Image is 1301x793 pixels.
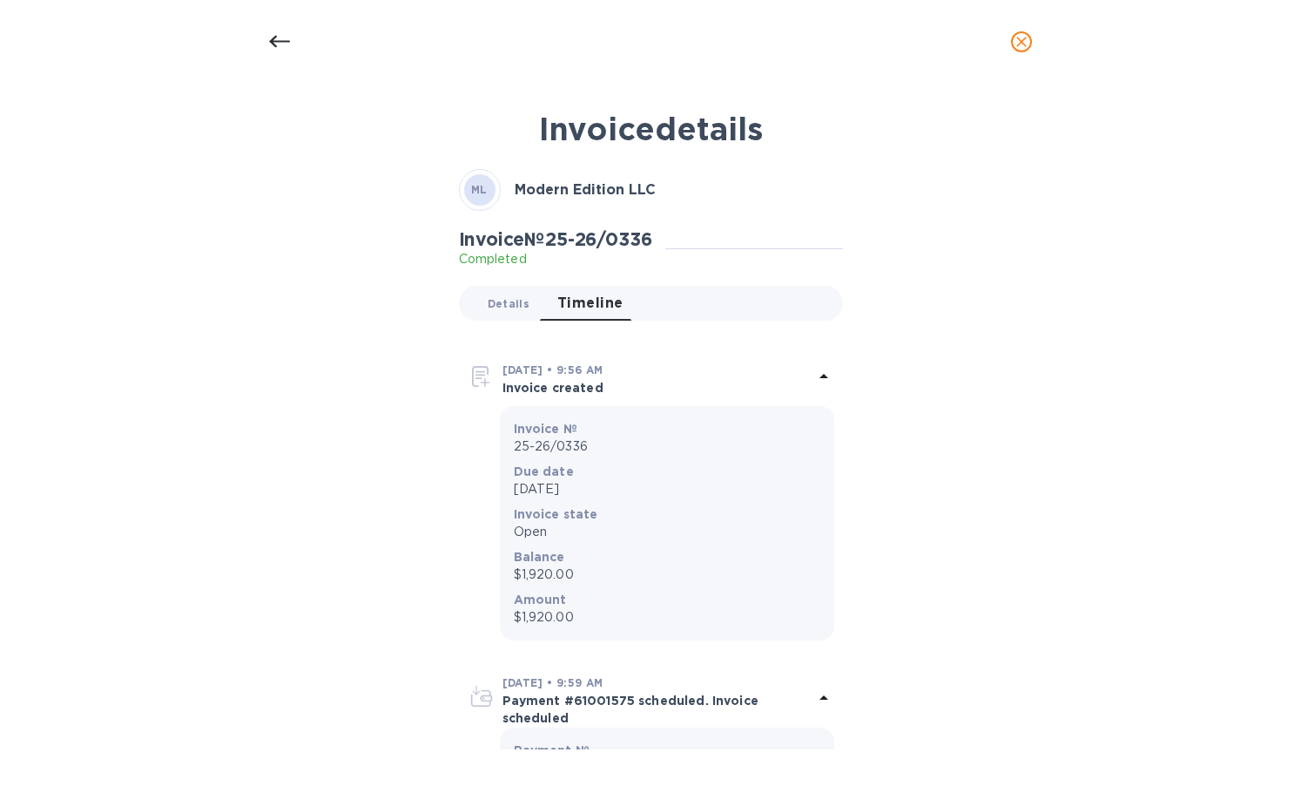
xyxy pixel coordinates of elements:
[468,672,834,728] div: [DATE] • 9:59 AMPayment #61001575 scheduled. Invoice scheduled
[514,608,820,627] p: $1,920.00
[514,507,598,521] b: Invoice state
[488,295,529,313] span: Details
[502,692,813,727] p: Payment #61001575 scheduled. Invoice scheduled
[502,379,813,396] p: Invoice created
[514,593,567,607] b: Amount
[514,480,820,498] p: [DATE]
[468,350,834,406] div: [DATE] • 9:56 AMInvoice created
[514,422,577,436] b: Invoice №
[459,228,652,250] h2: Invoice № 25-26/0336
[514,523,820,541] p: Open
[502,363,603,376] b: [DATE] • 9:56 AM
[471,183,488,196] b: ML
[459,250,652,268] p: Completed
[557,291,624,315] span: Timeline
[514,743,590,757] b: Payment №
[515,181,656,198] b: Modern Edition LLC
[514,550,565,564] b: Balance
[502,676,603,689] b: [DATE] • 9:59 AM
[1001,21,1042,63] button: close
[514,566,820,584] p: $1,920.00
[539,110,763,148] b: Invoice details
[514,464,574,478] b: Due date
[514,437,820,456] p: 25-26/0336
